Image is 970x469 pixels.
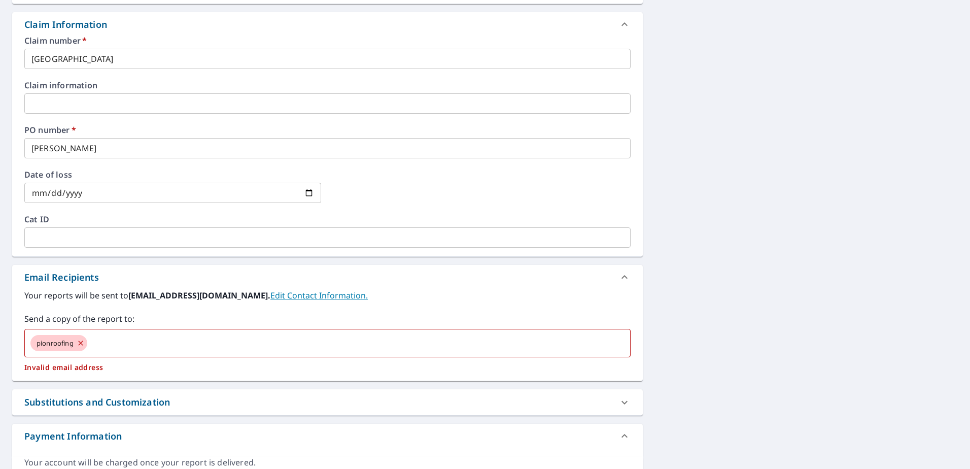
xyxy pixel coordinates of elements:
span: pionroofing [30,339,80,348]
div: Claim Information [24,18,107,31]
label: Claim number [24,37,631,45]
div: Substitutions and Customization [12,389,643,415]
p: Invalid email address [24,363,631,372]
div: Payment Information [12,424,643,448]
div: Substitutions and Customization [24,395,170,409]
label: PO number [24,126,631,134]
label: Date of loss [24,171,321,179]
div: Email Recipients [24,271,99,284]
label: Your reports will be sent to [24,289,631,301]
div: Payment Information [24,429,122,443]
a: EditContactInfo [270,290,368,301]
label: Send a copy of the report to: [24,313,631,325]
div: Email Recipients [12,265,643,289]
div: Claim Information [12,12,643,37]
label: Cat ID [24,215,631,223]
div: pionroofing [30,335,87,351]
label: Claim information [24,81,631,89]
div: Your account will be charged once your report is delivered. [24,457,631,468]
b: [EMAIL_ADDRESS][DOMAIN_NAME]. [128,290,270,301]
